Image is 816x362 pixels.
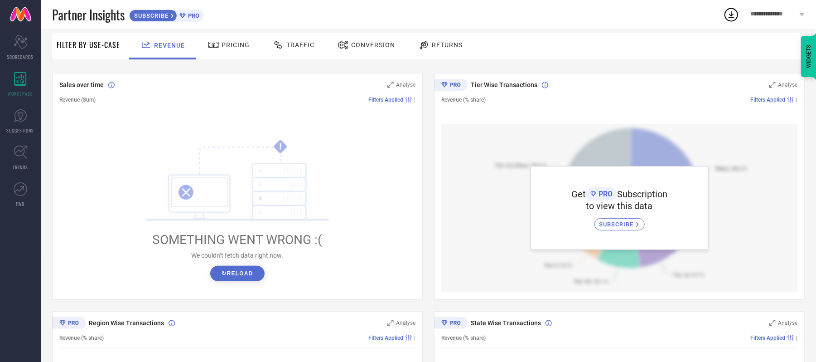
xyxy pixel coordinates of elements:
[769,82,776,88] svg: Zoom
[52,317,86,331] div: Premium
[8,90,33,97] span: WORKSPACE
[192,252,284,259] span: We couldn’t fetch data right now.
[778,320,797,326] span: Analyse
[186,12,199,19] span: PRO
[153,232,323,247] span: SOMETHING WENT WRONG :(
[414,335,415,341] span: |
[471,81,537,88] span: Tier Wise Transactions
[130,12,171,19] span: SUBSCRIBE
[723,6,739,23] div: Open download list
[599,221,636,228] span: SUBSCRIBE
[596,190,613,198] span: PRO
[280,142,282,152] tspan: !
[154,42,185,49] span: Revenue
[750,335,785,341] span: Filters Applied
[13,164,28,171] span: TRENDS
[796,335,797,341] span: |
[222,41,250,49] span: Pricing
[441,335,486,341] span: Revenue (% share)
[210,266,264,281] button: ↻Reload
[586,201,653,211] span: to view this data
[441,97,486,103] span: Revenue (% share)
[129,7,204,22] a: SUBSCRIBEPRO
[7,54,34,60] span: SCORECARDS
[387,320,394,326] svg: Zoom
[796,97,797,103] span: |
[16,201,25,207] span: FWD
[368,335,403,341] span: Filters Applied
[351,41,395,49] span: Conversion
[59,335,104,341] span: Revenue (% share)
[571,189,586,200] span: Get
[7,127,34,134] span: SUGGESTIONS
[434,317,468,331] div: Premium
[396,320,415,326] span: Analyse
[778,82,797,88] span: Analyse
[59,81,104,88] span: Sales over time
[286,41,314,49] span: Traffic
[368,97,403,103] span: Filters Applied
[52,5,125,24] span: Partner Insights
[594,211,645,230] a: SUBSCRIBE
[89,319,164,327] span: Region Wise Transactions
[59,97,96,103] span: Revenue (Sum)
[750,97,785,103] span: Filters Applied
[396,82,415,88] span: Analyse
[57,39,120,50] span: Filter By Use-Case
[434,79,468,93] div: Premium
[432,41,463,49] span: Returns
[387,82,394,88] svg: Zoom
[471,319,541,327] span: State Wise Transactions
[769,320,776,326] svg: Zoom
[414,97,415,103] span: |
[617,189,667,200] span: Subscription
